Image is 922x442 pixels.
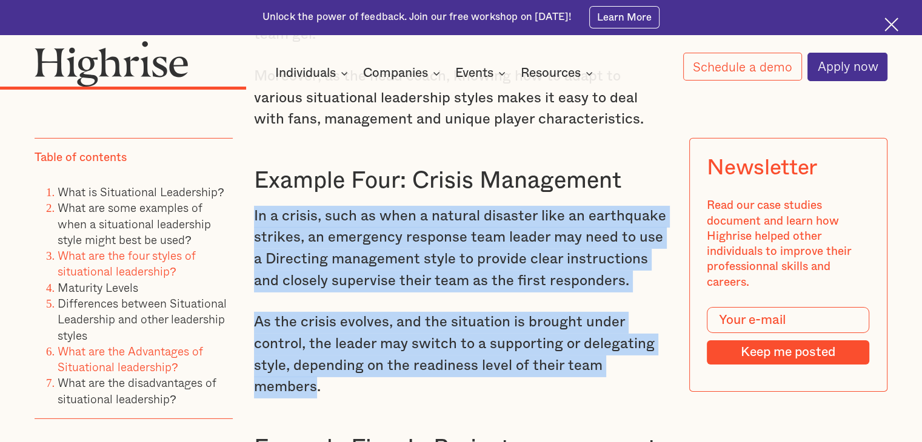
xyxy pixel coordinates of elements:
div: Resources [521,66,581,81]
a: Maturity Levels [58,279,138,296]
div: Resources [521,66,596,81]
p: As the crisis evolves, and the situation is brought under control, the leader may switch to a sup... [254,312,668,398]
div: Events [455,66,509,81]
a: What are the disadvantages of situational leadership? [58,374,216,407]
a: What are the Advantages of Situational leadership? [58,342,203,375]
img: Cross icon [884,18,898,31]
div: Table of contents [35,150,127,165]
input: Keep me posted [707,340,870,364]
img: Highrise logo [35,41,189,87]
h3: Example Four: Crisis Management [254,167,668,196]
div: Read our case studies document and learn how Highrise helped other individuals to improve their p... [707,199,870,291]
div: Companies [363,66,428,81]
p: In a crisis, such as when a natural disaster like an earthquake strikes, an emergency response te... [254,206,668,292]
div: Individuals [275,66,352,81]
a: Differences between Situational Leadership and other leadership styles [58,294,227,344]
form: Modal Form [707,308,870,365]
div: Unlock the power of feedback. Join our free workshop on [DATE]! [262,10,572,24]
input: Your e-mail [707,308,870,334]
a: What are the four styles of situational leadership? [58,246,196,280]
div: Companies [363,66,444,81]
a: Learn More [589,6,660,28]
div: Events [455,66,493,81]
p: Moreover, as the head coach, knowing how to adapt to various situational leadership styles makes ... [254,66,668,131]
a: What are some examples of when a situational leadership style might best be used? [58,199,211,249]
div: Individuals [275,66,336,81]
a: Apply now [807,53,887,81]
a: What is Situational Leadership? [58,183,224,200]
div: Newsletter [707,156,817,181]
a: Schedule a demo [683,53,802,81]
